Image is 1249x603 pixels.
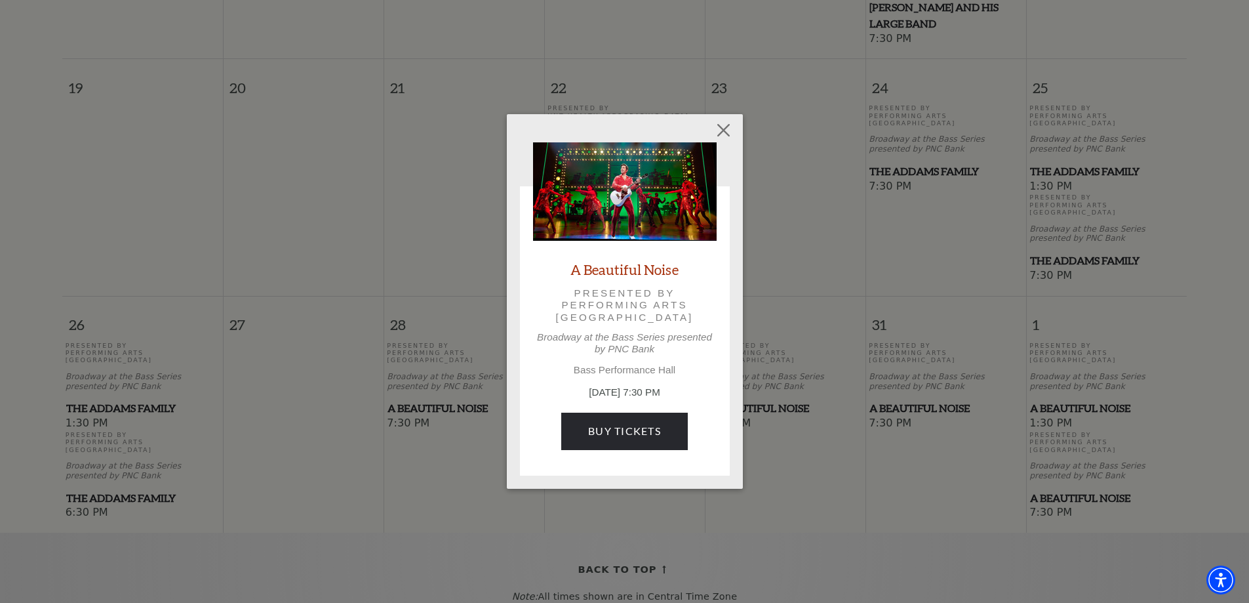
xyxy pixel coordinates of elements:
a: A Beautiful Noise [570,260,679,278]
p: Presented by Performing Arts [GEOGRAPHIC_DATA] [551,287,698,323]
img: A Beautiful Noise [533,142,717,241]
div: Accessibility Menu [1206,566,1235,594]
button: Close [711,118,736,143]
p: Bass Performance Hall [533,364,717,376]
p: Broadway at the Bass Series presented by PNC Bank [533,331,717,355]
p: [DATE] 7:30 PM [533,385,717,400]
a: Buy Tickets [561,413,688,449]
